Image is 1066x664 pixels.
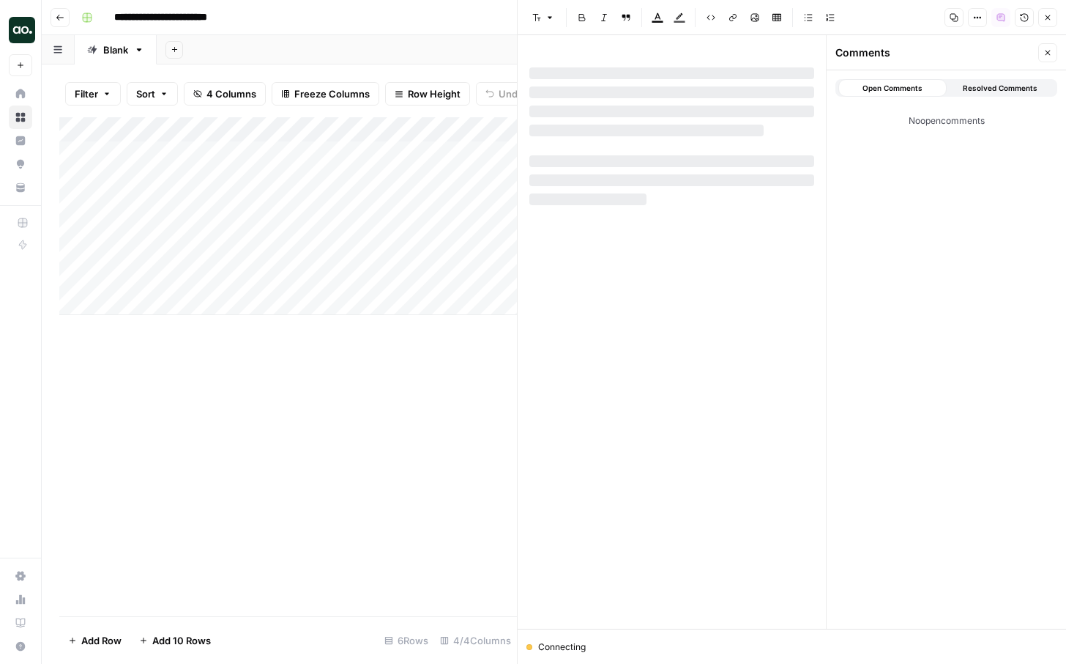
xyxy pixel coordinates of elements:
[862,82,922,94] span: Open Comments
[130,629,220,652] button: Add 10 Rows
[9,611,32,635] a: Learning Hub
[272,82,379,106] button: Freeze Columns
[184,82,266,106] button: 4 Columns
[9,152,32,176] a: Opportunities
[127,82,178,106] button: Sort
[9,17,35,43] img: AirOps Builders Logo
[434,629,517,652] div: 4/4 Columns
[81,633,122,648] span: Add Row
[9,176,32,199] a: Your Data
[9,82,32,106] a: Home
[136,86,155,101] span: Sort
[65,82,121,106] button: Filter
[408,86,461,101] span: Row Height
[9,129,32,152] a: Insights
[385,82,470,106] button: Row Height
[75,86,98,101] span: Filter
[499,86,523,101] span: Undo
[294,86,370,101] span: Freeze Columns
[9,106,32,129] a: Browse
[75,35,157,64] a: Blank
[835,103,1057,128] span: No open comments
[9,564,32,588] a: Settings
[963,82,1037,94] span: Resolved Comments
[59,629,130,652] button: Add Row
[835,45,1034,60] div: Comments
[9,12,32,48] button: Workspace: AirOps Builders
[526,641,1057,654] div: Connecting
[476,82,533,106] button: Undo
[9,588,32,611] a: Usage
[947,79,1055,97] button: Resolved Comments
[379,629,434,652] div: 6 Rows
[206,86,256,101] span: 4 Columns
[103,43,128,57] div: Blank
[152,633,211,648] span: Add 10 Rows
[9,635,32,658] button: Help + Support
